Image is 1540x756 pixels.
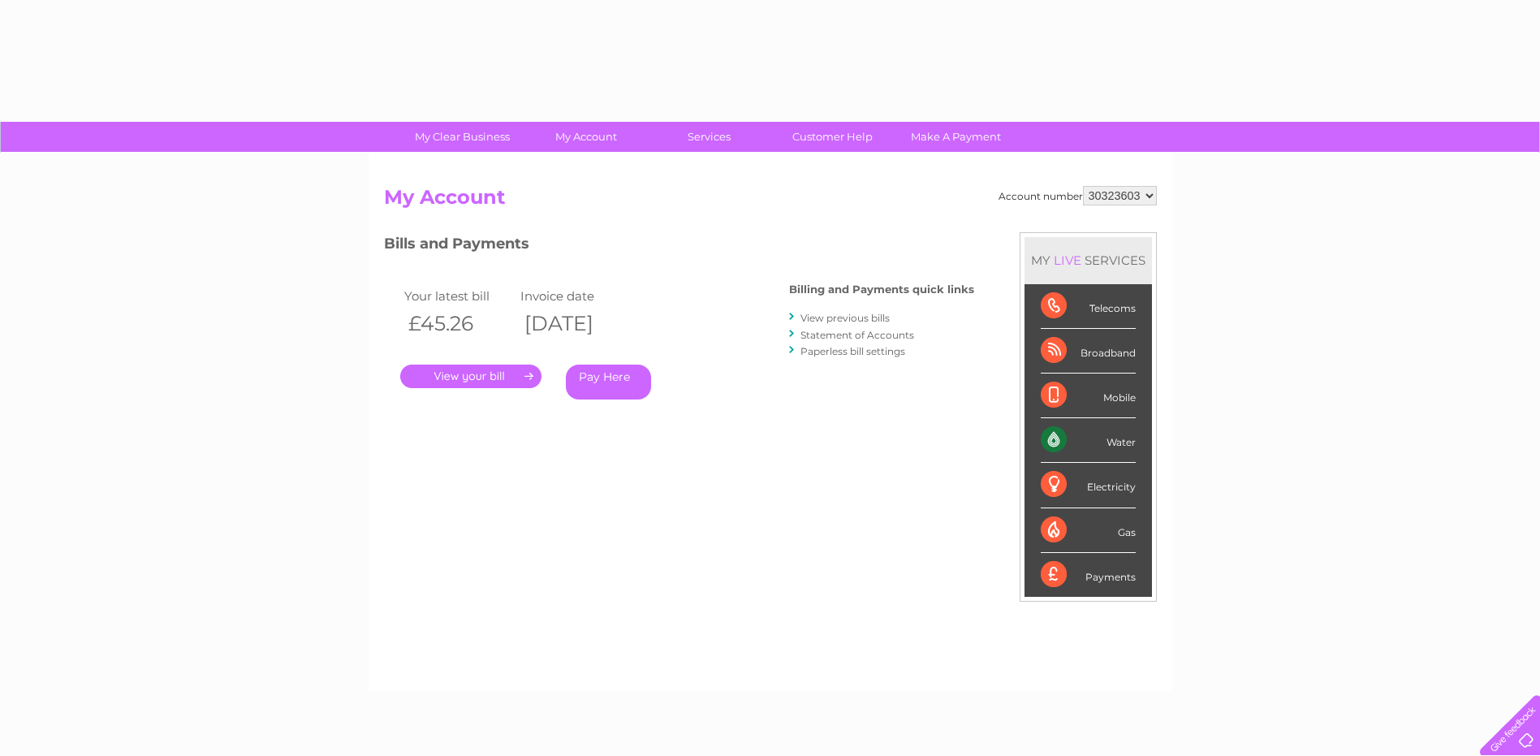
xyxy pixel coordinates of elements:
[1050,253,1085,268] div: LIVE
[516,307,633,340] th: [DATE]
[400,307,517,340] th: £45.26
[519,122,653,152] a: My Account
[1025,237,1152,283] div: MY SERVICES
[889,122,1023,152] a: Make A Payment
[400,285,517,307] td: Your latest bill
[1041,374,1136,418] div: Mobile
[1041,463,1136,508] div: Electricity
[766,122,899,152] a: Customer Help
[516,285,633,307] td: Invoice date
[800,312,890,324] a: View previous bills
[642,122,776,152] a: Services
[384,232,974,261] h3: Bills and Payments
[566,365,651,400] a: Pay Here
[789,283,974,296] h4: Billing and Payments quick links
[384,186,1157,217] h2: My Account
[1041,553,1136,597] div: Payments
[800,345,905,357] a: Paperless bill settings
[395,122,529,152] a: My Clear Business
[1041,329,1136,374] div: Broadband
[999,186,1157,205] div: Account number
[1041,508,1136,553] div: Gas
[800,329,914,341] a: Statement of Accounts
[1041,284,1136,329] div: Telecoms
[1041,418,1136,463] div: Water
[400,365,541,388] a: .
